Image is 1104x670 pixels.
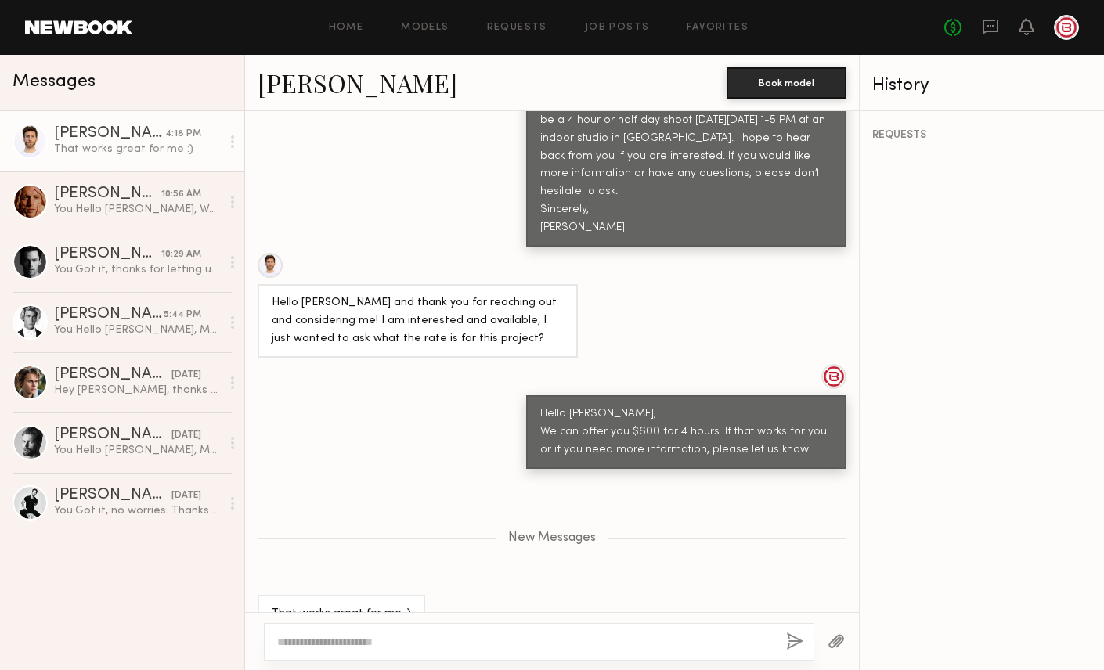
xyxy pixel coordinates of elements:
[727,75,846,88] a: Book model
[687,23,749,33] a: Favorites
[872,130,1091,141] div: REQUESTS
[401,23,449,33] a: Models
[54,443,221,458] div: You: Hello [PERSON_NAME], My name is [PERSON_NAME], and I’m reaching out to you on behalf of besi...
[540,405,832,459] div: Hello [PERSON_NAME], We can offer you $600 for 4 hours. If that works for you or if you need more...
[258,66,457,99] a: [PERSON_NAME]
[54,488,171,503] div: [PERSON_NAME]
[54,383,221,398] div: Hey [PERSON_NAME], thanks for reaching out! My rate for a half day is 1K. If that works for you p...
[508,531,596,545] span: New Messages
[872,77,1091,95] div: History
[54,503,221,518] div: You: Got it, no worries. Thanks for letting us know.
[13,73,96,91] span: Messages
[161,247,201,262] div: 10:29 AM
[164,308,201,322] div: 5:44 PM
[54,427,171,443] div: [PERSON_NAME]
[54,202,221,217] div: You: Hello [PERSON_NAME], We can work with your $150/hr rate, so for 4 hours, $600. If that works...
[329,23,364,33] a: Home
[272,294,564,348] div: Hello [PERSON_NAME] and thank you for reaching out and considering me! I am interested and availa...
[54,262,221,277] div: You: Got it, thanks for letting us know
[165,127,201,142] div: 4:18 PM
[161,187,201,202] div: 10:56 AM
[727,67,846,99] button: Book model
[54,186,161,202] div: [PERSON_NAME]
[171,488,201,503] div: [DATE]
[487,23,547,33] a: Requests
[171,428,201,443] div: [DATE]
[54,307,164,322] div: [PERSON_NAME]
[171,368,201,383] div: [DATE]
[54,322,221,337] div: You: Hello [PERSON_NAME], My name is [PERSON_NAME], and I’m reaching out to you on behalf of besi...
[585,23,650,33] a: Job Posts
[272,605,411,623] div: That works great for me :)
[54,142,221,157] div: That works great for me :)
[54,247,161,262] div: [PERSON_NAME]
[54,367,171,383] div: [PERSON_NAME]
[54,126,165,142] div: [PERSON_NAME]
